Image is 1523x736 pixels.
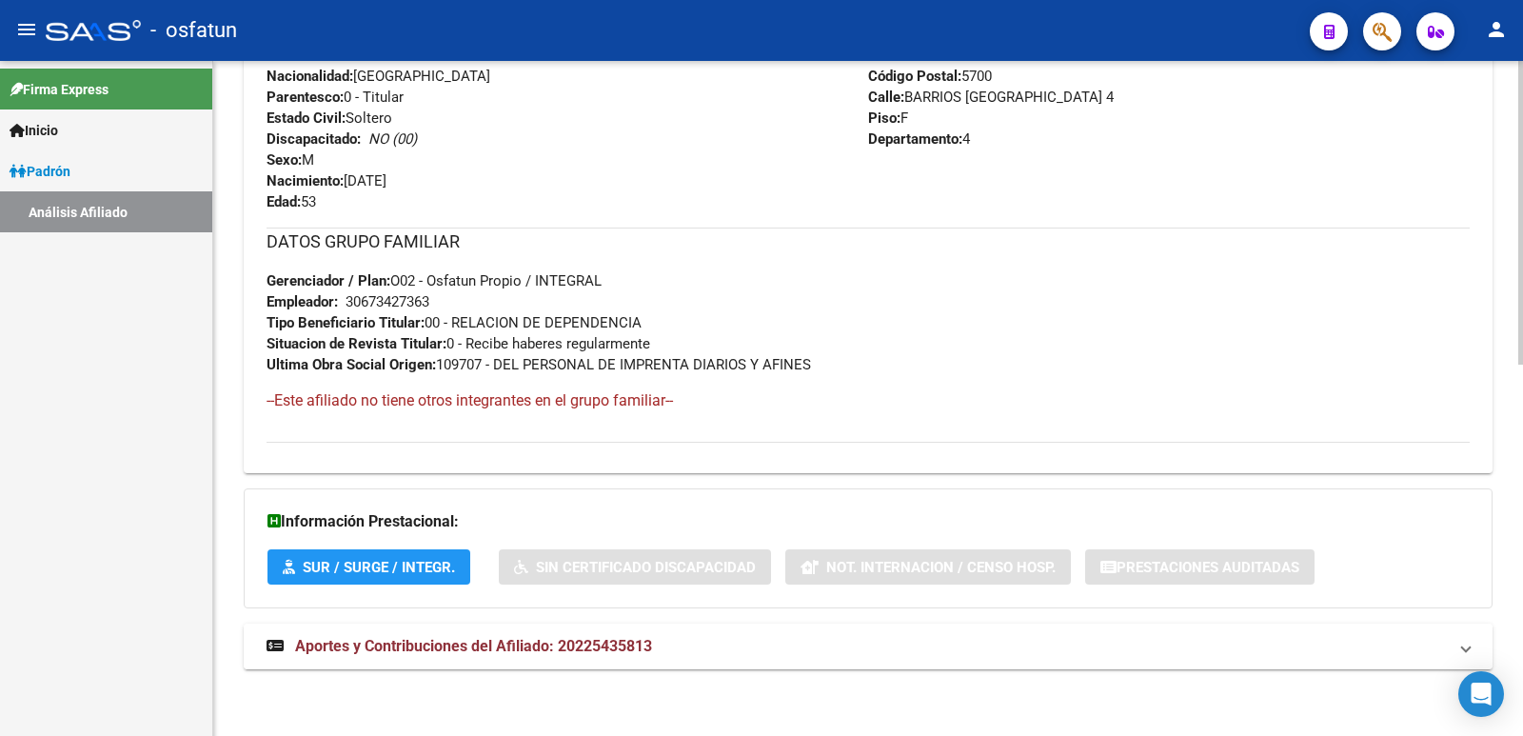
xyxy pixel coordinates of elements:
span: 0 - Recibe haberes regularmente [267,335,650,352]
span: Not. Internacion / Censo Hosp. [826,559,1056,576]
span: Prestaciones Auditadas [1117,559,1299,576]
span: [DATE] [267,172,386,189]
strong: Nacionalidad: [267,68,353,85]
strong: Departamento: [868,130,962,148]
span: Aportes y Contribuciones del Afiliado: 20225435813 [295,637,652,655]
span: O02 - Osfatun Propio / INTEGRAL [267,272,602,289]
strong: Sexo: [267,151,302,169]
span: Soltero [267,109,392,127]
mat-icon: menu [15,18,38,41]
strong: Localidad: [868,47,933,64]
h3: DATOS GRUPO FAMILIAR [267,229,1470,255]
strong: Edad: [267,193,301,210]
strong: Piso: [868,109,900,127]
div: Open Intercom Messenger [1458,671,1504,717]
div: 30673427363 [346,291,429,312]
span: 53 [267,193,316,210]
span: DU - DOCUMENTO UNICO 22543581 [267,47,572,64]
span: 109707 - DEL PERSONAL DE IMPRENTA DIARIOS Y AFINES [267,356,811,373]
i: NO (00) [368,130,417,148]
span: Padrón [10,161,70,182]
span: M [267,151,314,169]
span: Firma Express [10,79,109,100]
mat-expansion-panel-header: Aportes y Contribuciones del Afiliado: 20225435813 [244,624,1493,669]
h3: Información Prestacional: [267,508,1469,535]
span: - osfatun [150,10,237,51]
span: 0 - Titular [267,89,404,106]
strong: Código Postal: [868,68,961,85]
strong: Discapacitado: [267,130,361,148]
span: Sin Certificado Discapacidad [536,559,756,576]
button: Not. Internacion / Censo Hosp. [785,549,1071,585]
span: Inicio [10,120,58,141]
span: 4 [868,130,970,148]
strong: Calle: [868,89,904,106]
strong: Documento: [267,47,343,64]
span: 00 - RELACION DE DEPENDENCIA [267,314,642,331]
strong: Empleador: [267,293,338,310]
strong: Estado Civil: [267,109,346,127]
span: SUR / SURGE / INTEGR. [303,559,455,576]
strong: Tipo Beneficiario Titular: [267,314,425,331]
button: SUR / SURGE / INTEGR. [267,549,470,585]
span: SAN LUIS [868,47,995,64]
span: BARRIOS [GEOGRAPHIC_DATA] 4 [868,89,1114,106]
strong: Gerenciador / Plan: [267,272,390,289]
strong: Parentesco: [267,89,344,106]
strong: Ultima Obra Social Origen: [267,356,436,373]
h4: --Este afiliado no tiene otros integrantes en el grupo familiar-- [267,390,1470,411]
button: Prestaciones Auditadas [1085,549,1315,585]
span: 5700 [868,68,992,85]
strong: Nacimiento: [267,172,344,189]
span: F [868,109,908,127]
span: [GEOGRAPHIC_DATA] [267,68,490,85]
mat-icon: person [1485,18,1508,41]
button: Sin Certificado Discapacidad [499,549,771,585]
strong: Situacion de Revista Titular: [267,335,446,352]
